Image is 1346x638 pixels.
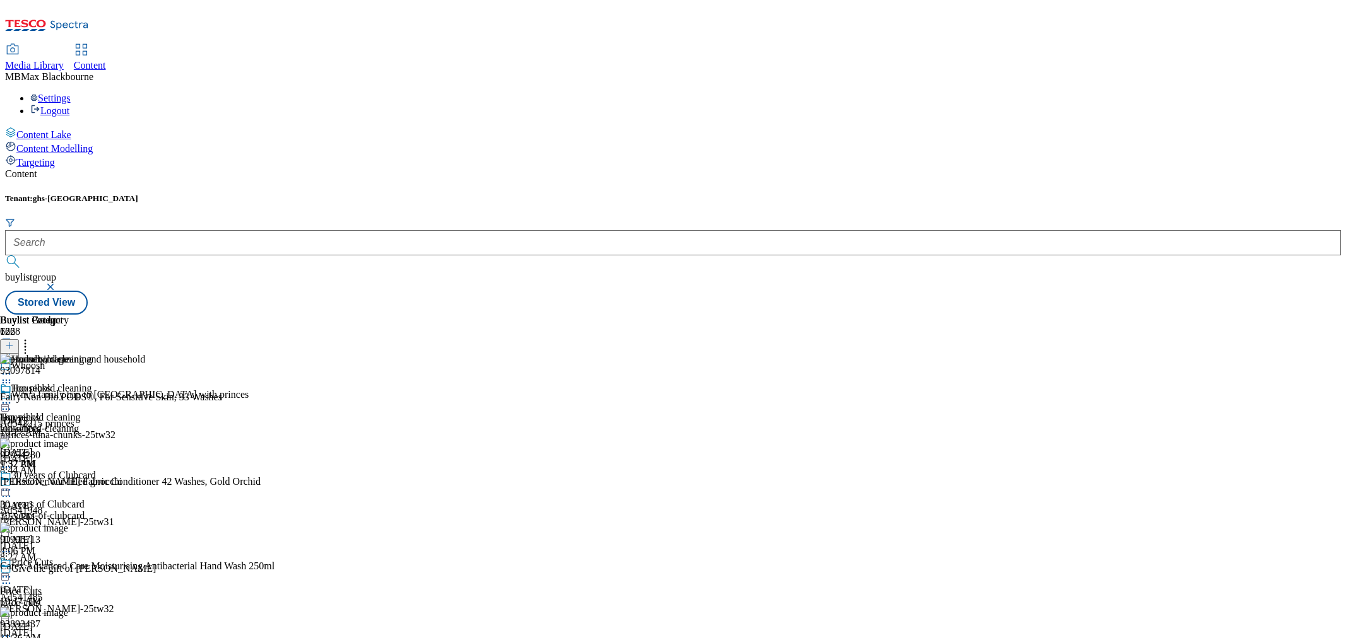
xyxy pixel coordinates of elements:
[5,168,1341,180] div: Content
[5,217,15,228] svg: Search Filters
[74,45,106,71] a: Content
[5,154,1341,168] a: Targeting
[5,291,88,315] button: Stored View
[16,129,71,140] span: Content Lake
[30,93,71,103] a: Settings
[5,60,64,71] span: Media Library
[21,71,93,82] span: Max Blackbourne
[5,194,1341,204] h5: Tenant:
[5,230,1341,255] input: Search
[30,105,69,116] a: Logout
[5,71,21,82] span: MB
[74,60,106,71] span: Content
[16,157,55,168] span: Targeting
[5,127,1341,141] a: Content Lake
[33,194,138,203] span: ghs-[GEOGRAPHIC_DATA]
[5,45,64,71] a: Media Library
[16,143,93,154] span: Content Modelling
[5,141,1341,154] a: Content Modelling
[5,272,56,282] span: buylistgroup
